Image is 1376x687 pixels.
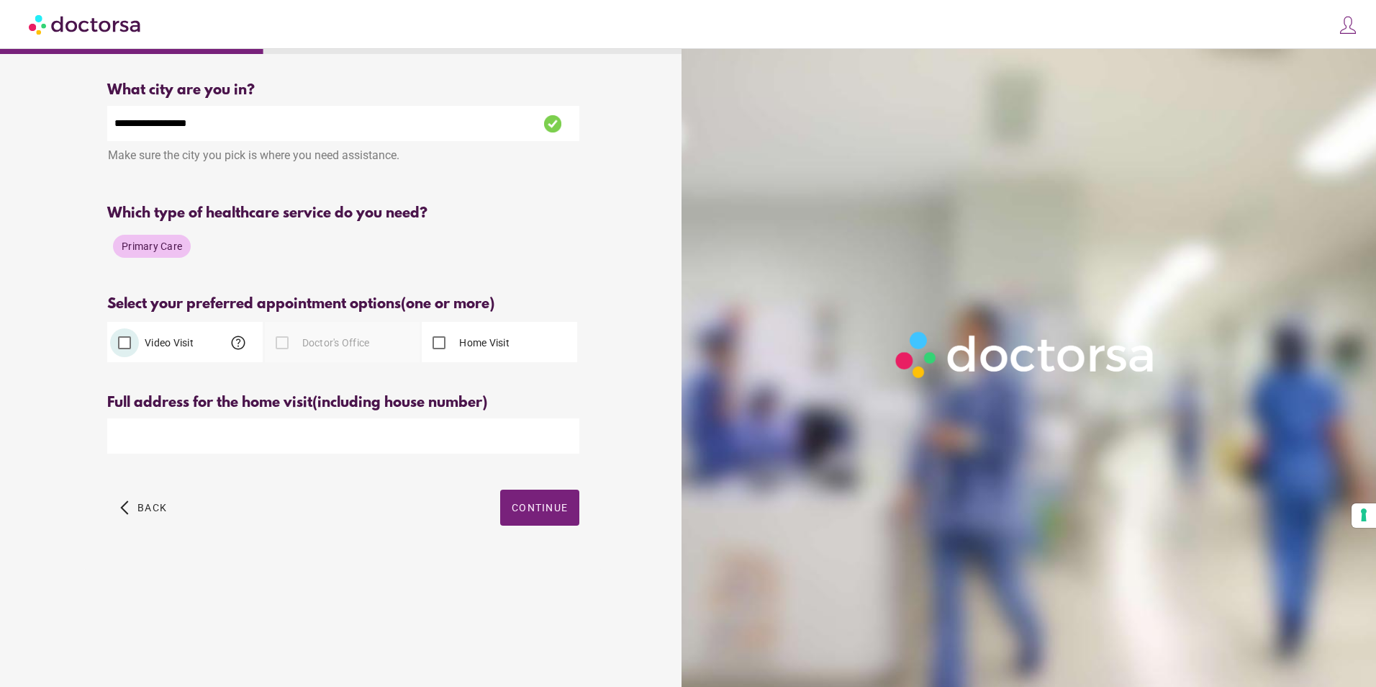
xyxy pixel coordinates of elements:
[122,241,182,252] span: Primary Care
[29,8,142,40] img: Doctorsa.com
[512,502,568,513] span: Continue
[312,395,487,411] span: (including house number)
[299,336,370,350] label: Doctor's Office
[114,490,173,526] button: arrow_back_ios Back
[107,205,579,222] div: Which type of healthcare service do you need?
[137,502,167,513] span: Back
[230,334,247,351] span: help
[107,395,579,411] div: Full address for the home visit
[107,82,579,99] div: What city are you in?
[456,336,510,350] label: Home Visit
[888,324,1163,385] img: Logo-Doctorsa-trans-White-partial-flat.png
[1338,15,1358,35] img: icons8-customer-100.png
[500,490,579,526] button: Continue
[1352,503,1376,528] button: Your consent preferences for tracking technologies
[107,296,579,313] div: Select your preferred appointment options
[107,141,579,173] div: Make sure the city you pick is where you need assistance.
[401,296,494,313] span: (one or more)
[142,336,194,350] label: Video Visit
